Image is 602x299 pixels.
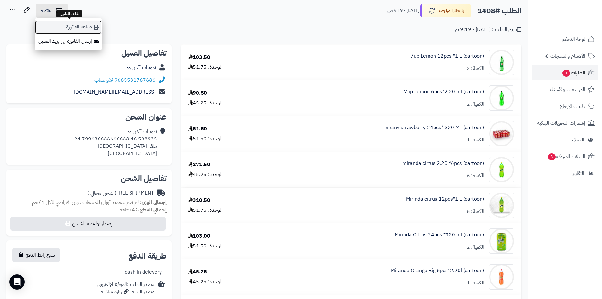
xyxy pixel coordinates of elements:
a: التقارير [532,166,598,181]
a: Mirinda citrus 12pcs*1 L (cartoon) [406,196,484,203]
strong: إجمالي الوزن: [140,199,167,206]
div: الوحدة: 45.25 [188,278,222,285]
button: نسخ رابط الدفع [12,248,60,262]
img: 1747542077-4f066927-1750-4e9d-9c34-ff2f7387-90x90.jpg [489,121,514,146]
a: 7up Lemon 12pcs *1 L (cartoon) [410,53,484,60]
h2: تفاصيل العميل [11,49,167,57]
a: 9665531767686 [114,76,155,84]
h2: طريقة الدفع [128,252,167,260]
div: الوحدة: 51.75 [188,207,222,214]
div: 51.50 [188,125,207,133]
div: Open Intercom Messenger [9,274,25,290]
div: 103.00 [188,233,210,240]
img: 1747566256-XP8G23evkchGmxKUr8YaGb2gsq2hZno4-90x90.jpg [489,193,514,218]
a: Miranda Orange Big 6pcs*2.20l (cartoon) [391,267,484,274]
span: نسخ رابط الدفع [26,251,55,259]
div: طباعة الفاتورة [56,10,82,17]
div: الوحدة: 51.75 [188,64,222,71]
div: الكمية: 1 [467,279,484,287]
div: الكمية: 2 [467,244,484,251]
a: طباعة الفاتورة [35,20,102,34]
div: 103.50 [188,54,210,61]
div: الوحدة: 45.25 [188,171,222,178]
div: الوحدة: 45.25 [188,99,222,107]
div: تاريخ الطلب : [DATE] - 9:19 ص [453,26,521,33]
div: 271.50 [188,161,210,168]
span: العملاء [572,135,584,144]
a: Mirinda Citrus 24pcs *320 ml (cartoon) [395,231,484,239]
a: واتساب [94,76,113,84]
div: تموينات أركان ود 24.799636666666668,46.598935، ملقا، [GEOGRAPHIC_DATA] [GEOGRAPHIC_DATA] [73,128,157,157]
div: 90.50 [188,90,207,97]
div: مصدر الطلب :الموقع الإلكتروني [97,281,155,296]
img: 1747566452-bf88d184-d280-4ea7-9331-9e3669ef-90x90.jpg [489,228,514,254]
button: إصدار بوليصة الشحن [10,217,166,231]
div: الكمية: 2 [467,101,484,108]
h2: تفاصيل الشحن [11,175,167,182]
span: التقارير [572,169,584,178]
div: الكمية: 6 [467,172,484,179]
span: لوحة التحكم [562,35,585,44]
strong: إجمالي القطع: [138,206,167,214]
a: الفاتورة [36,4,68,18]
span: إشعارات التحويلات البنكية [537,119,585,128]
img: logo-2.png [559,15,596,28]
span: المراجعات والأسئلة [550,85,585,94]
a: تموينات أركان ود [126,64,156,72]
button: بانتظار المراجعة [420,4,471,17]
div: FREE SHIPMENT [88,190,154,197]
a: 7up Lemon 6pcs*2.20 ml (cartoon) [404,88,484,96]
div: الكمية: 2 [467,65,484,72]
img: 1747540828-789ab214-413e-4ccd-b32f-1699f0bc-90x90.jpg [489,50,514,75]
a: miranda cirtus 2.20l*6pcs (cartoon) [402,160,484,167]
h2: عنوان الشحن [11,113,167,121]
img: 1747574203-8a7d3ffb-4f3f-4704-a106-a98e4bc3-90x90.jpg [489,264,514,290]
small: [DATE] - 9:19 ص [387,8,419,14]
div: 45.25 [188,268,207,276]
div: الكمية: 6 [467,208,484,215]
a: الطلبات1 [532,65,598,80]
small: 42 قطعة [120,206,167,214]
a: العملاء [532,132,598,147]
div: الوحدة: 51.50 [188,242,222,250]
div: 310.50 [188,197,210,204]
div: الوحدة: 51.50 [188,135,222,142]
span: طلبات الإرجاع [560,102,585,111]
span: 3 [548,153,556,160]
div: مصدر الزيارة: زيارة مباشرة [97,288,155,296]
div: الكمية: 1 [467,136,484,144]
span: الطلبات [562,68,585,77]
a: إرسال الفاتورة إلى بريد العميل [35,34,102,48]
span: السلات المتروكة [547,152,585,161]
a: طلبات الإرجاع [532,99,598,114]
span: 1 [562,70,570,77]
span: الأقسام والمنتجات [550,52,585,60]
a: لوحة التحكم [532,32,598,47]
a: المراجعات والأسئلة [532,82,598,97]
a: [EMAIL_ADDRESS][DOMAIN_NAME] [74,88,155,96]
a: إشعارات التحويلات البنكية [532,115,598,131]
h2: الطلب #1408 [477,4,521,17]
span: ( شحن مجاني ) [88,189,116,197]
span: لم تقم بتحديد أوزان للمنتجات ، وزن افتراضي للكل 1 كجم [32,199,139,206]
span: الفاتورة [41,7,54,15]
img: 1747544486-c60db756-6ee7-44b0-a7d4-ec449800-90x90.jpg [489,157,514,182]
a: السلات المتروكة3 [532,149,598,164]
div: cash in delevery [125,269,162,276]
img: 1747541306-e6e5e2d5-9b67-463e-b81b-59a02ee4-90x90.jpg [489,85,514,111]
a: Shany strawberry 24pcs* 320 ML (cartoon) [386,124,484,131]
